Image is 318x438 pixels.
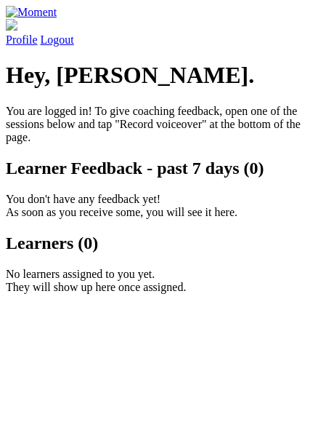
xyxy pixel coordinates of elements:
p: You are logged in! To give coaching feedback, open one of the sessions below and tap "Record voic... [6,105,312,144]
h2: Learner Feedback - past 7 days (0) [6,159,312,178]
img: default_avatar-b4e2223d03051bc43aaaccfb402a43260a3f17acc7fafc1603fdf008d6cba3c9.png [6,19,17,31]
h1: Hey, [PERSON_NAME]. [6,62,312,89]
p: You don't have any feedback yet! As soon as you receive some, you will see it here. [6,193,312,219]
p: No learners assigned to you yet. They will show up here once assigned. [6,268,312,294]
a: Profile [6,19,312,46]
img: Moment [6,6,57,19]
h2: Learners (0) [6,234,312,253]
a: Logout [41,33,74,46]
